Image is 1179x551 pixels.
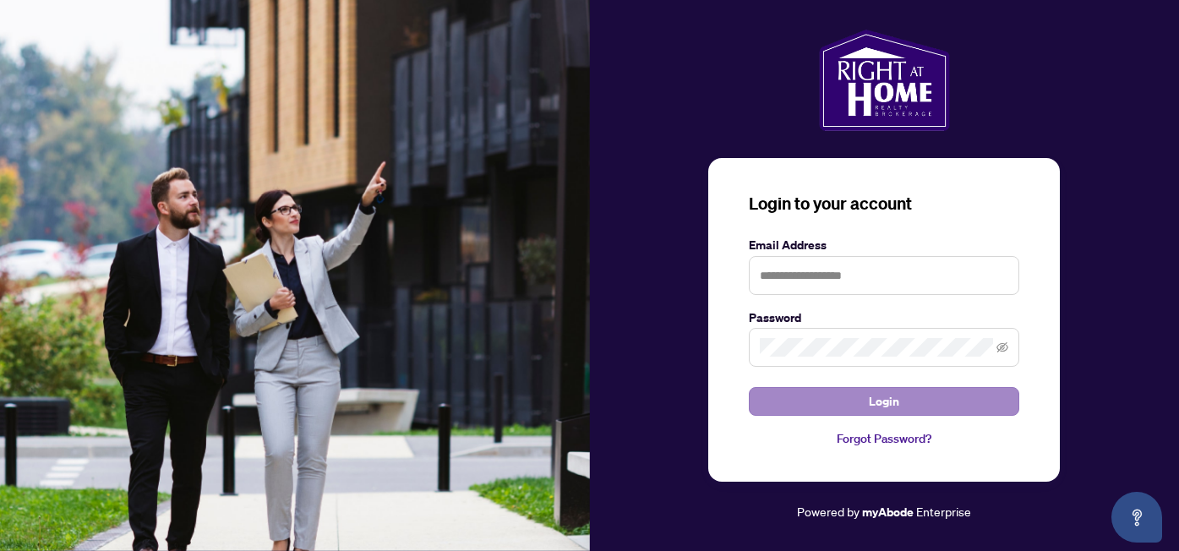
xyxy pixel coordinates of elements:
[749,387,1019,416] button: Login
[797,504,860,519] span: Powered by
[869,388,899,415] span: Login
[996,341,1008,353] span: eye-invisible
[749,192,1019,215] h3: Login to your account
[862,503,914,521] a: myAbode
[749,236,1019,254] label: Email Address
[916,504,971,519] span: Enterprise
[749,308,1019,327] label: Password
[749,429,1019,448] a: Forgot Password?
[1111,492,1162,543] button: Open asap
[819,30,950,131] img: ma-logo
